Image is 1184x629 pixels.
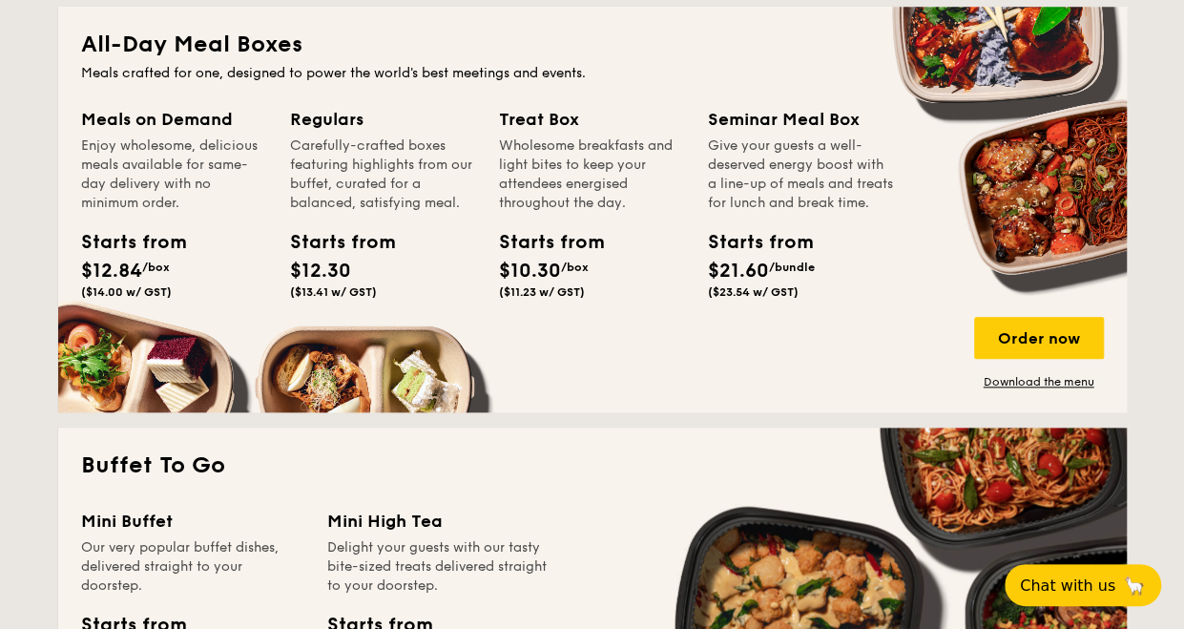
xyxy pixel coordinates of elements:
div: Seminar Meal Box [708,106,894,133]
div: Starts from [708,228,794,257]
div: Delight your guests with our tasty bite-sized treats delivered straight to your doorstep. [327,538,550,596]
div: Our very popular buffet dishes, delivered straight to your doorstep. [81,538,304,596]
span: $12.30 [290,260,351,283]
div: Mini Buffet [81,508,304,535]
span: 🦙 [1123,575,1146,597]
span: ($23.54 w/ GST) [708,285,799,299]
a: Download the menu [974,374,1104,389]
div: Enjoy wholesome, delicious meals available for same-day delivery with no minimum order. [81,136,267,213]
div: Meals on Demand [81,106,267,133]
div: Starts from [290,228,376,257]
span: /box [142,261,170,274]
button: Chat with us🦙 [1005,564,1161,606]
h2: Buffet To Go [81,451,1104,481]
div: Mini High Tea [327,508,550,535]
div: Meals crafted for one, designed to power the world's best meetings and events. [81,64,1104,83]
div: Starts from [499,228,585,257]
span: Chat with us [1020,577,1115,595]
div: Give your guests a well-deserved energy boost with a line-up of meals and treats for lunch and br... [708,136,894,213]
span: $12.84 [81,260,142,283]
span: $10.30 [499,260,561,283]
span: ($14.00 w/ GST) [81,285,172,299]
h2: All-Day Meal Boxes [81,30,1104,60]
span: ($11.23 w/ GST) [499,285,585,299]
div: Wholesome breakfasts and light bites to keep your attendees energised throughout the day. [499,136,685,213]
div: Treat Box [499,106,685,133]
span: /box [561,261,589,274]
span: ($13.41 w/ GST) [290,285,377,299]
span: /bundle [769,261,815,274]
div: Carefully-crafted boxes featuring highlights from our buffet, curated for a balanced, satisfying ... [290,136,476,213]
div: Order now [974,317,1104,359]
div: Starts from [81,228,167,257]
div: Regulars [290,106,476,133]
span: $21.60 [708,260,769,283]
